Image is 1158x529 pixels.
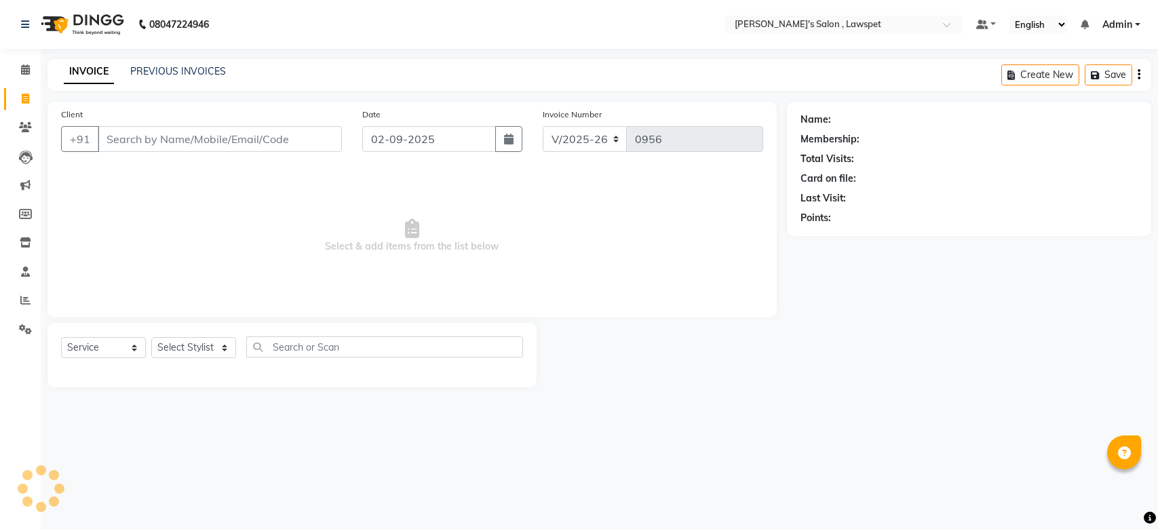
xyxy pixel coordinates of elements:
b: 08047224946 [149,5,209,43]
a: PREVIOUS INVOICES [130,65,226,77]
button: Save [1085,64,1132,85]
iframe: chat widget [1101,475,1144,515]
a: INVOICE [64,60,114,84]
div: Points: [800,211,831,225]
div: Card on file: [800,172,856,186]
div: Last Visit: [800,191,846,205]
div: Name: [800,113,831,127]
label: Date [362,109,381,121]
div: Total Visits: [800,152,854,166]
span: Admin [1102,18,1132,32]
img: logo [35,5,128,43]
input: Search or Scan [246,336,523,357]
input: Search by Name/Mobile/Email/Code [98,126,342,152]
button: Create New [1001,64,1079,85]
div: Membership: [800,132,860,146]
label: Invoice Number [543,109,602,121]
span: Select & add items from the list below [61,168,763,304]
label: Client [61,109,83,121]
button: +91 [61,126,99,152]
